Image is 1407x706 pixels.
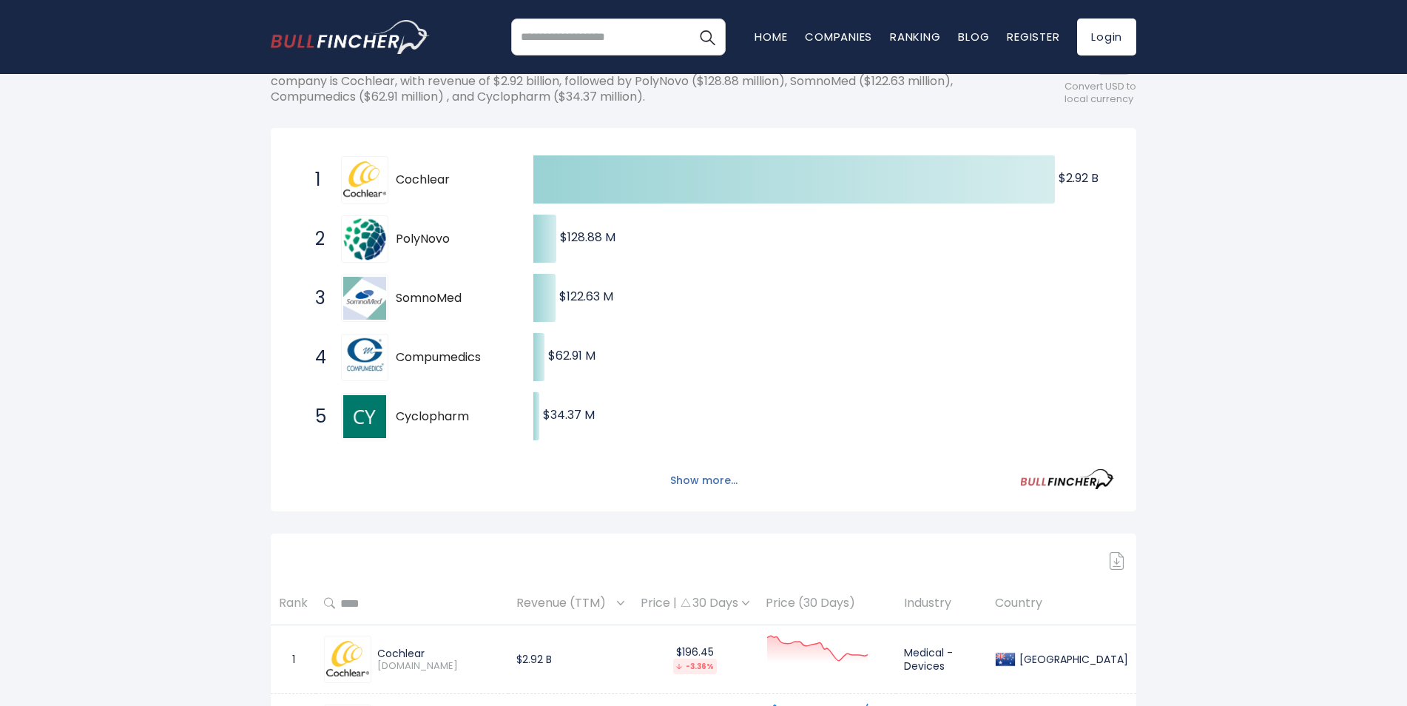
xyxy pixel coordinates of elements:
[958,29,989,44] a: Blog
[560,229,615,246] text: $128.88 M
[308,286,323,311] span: 3
[377,647,500,660] div: Cochlear
[271,20,430,54] a: Go to homepage
[661,468,746,493] button: Show more...
[1064,81,1136,106] span: Convert USD to local currency
[641,596,749,611] div: Price | 30 Days
[543,406,595,423] text: $34.37 M
[308,345,323,370] span: 4
[343,336,386,379] img: Compumedics
[755,29,787,44] a: Home
[689,19,726,56] button: Search
[343,277,386,320] img: SomnoMed
[641,645,749,674] div: $196.45
[673,659,717,674] div: -3.36%
[516,592,613,615] span: Revenue (TTM)
[271,20,430,54] img: bullfincher logo
[1077,19,1136,56] a: Login
[890,29,940,44] a: Ranking
[548,347,595,364] text: $62.91 M
[1059,169,1099,186] text: $2.92 B
[396,232,507,247] span: PolyNovo
[271,625,316,694] td: 1
[271,58,1003,104] p: The following shows the ranking of the largest Australian companies by revenue(TTM). The top-rank...
[508,625,632,694] td: $2.92 B
[396,409,507,425] span: Cyclopharm
[377,660,500,673] span: [DOMAIN_NAME]
[308,167,323,192] span: 1
[758,582,896,625] th: Price (30 Days)
[559,288,613,305] text: $122.63 M
[1007,29,1059,44] a: Register
[343,218,386,260] img: PolyNovo
[805,29,872,44] a: Companies
[896,625,987,694] td: Medical - Devices
[343,395,386,438] img: Cyclopharm
[343,161,386,200] img: Cochlear
[1016,653,1128,666] div: [GEOGRAPHIC_DATA]
[308,404,323,429] span: 5
[271,582,316,625] th: Rank
[396,350,507,366] span: Compumedics
[396,172,507,188] span: Cochlear
[396,291,507,306] span: SomnoMed
[987,582,1136,625] th: Country
[896,582,987,625] th: Industry
[326,641,369,679] img: COH.AX.png
[308,226,323,252] span: 2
